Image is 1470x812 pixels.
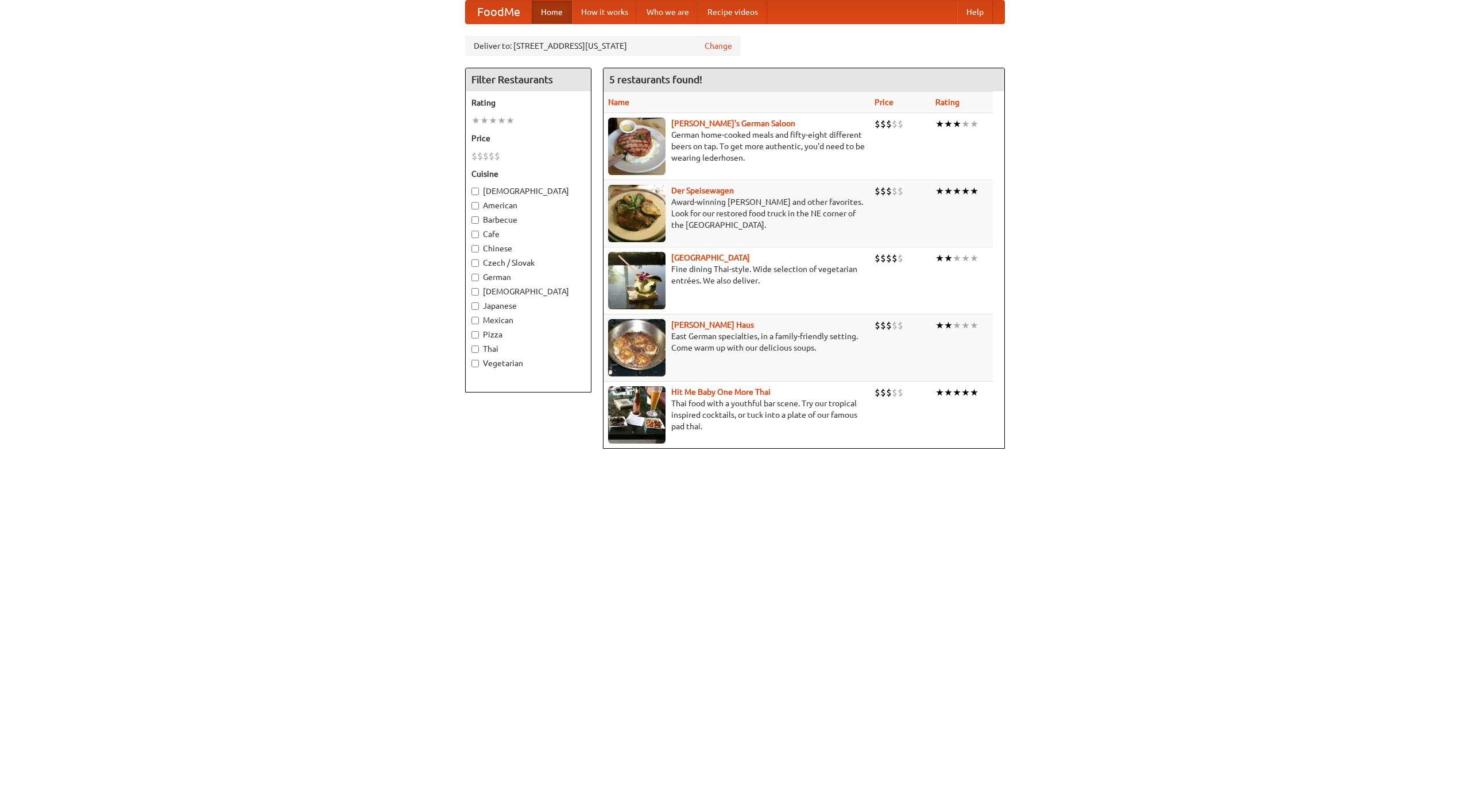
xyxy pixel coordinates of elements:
h5: Price [471,133,585,144]
input: Vegetarian [471,360,479,367]
li: ★ [471,114,480,127]
b: Hit Me Baby One More Thai [671,387,771,397]
li: $ [880,319,886,332]
li: $ [898,319,903,332]
img: satay.jpg [608,252,666,309]
li: $ [886,185,892,197]
label: German [471,271,585,283]
label: Thai [471,343,585,355]
a: Price [875,98,893,107]
a: Name [608,98,629,107]
a: FoodMe [466,1,532,24]
li: $ [880,252,886,265]
li: $ [880,386,886,399]
li: $ [875,118,880,130]
h4: Filter Restaurants [466,68,591,91]
li: $ [494,150,500,162]
li: $ [875,185,880,197]
li: ★ [480,114,489,127]
input: Thai [471,345,479,353]
input: Mexican [471,317,479,324]
label: Czech / Slovak [471,257,585,269]
img: kohlhaus.jpg [608,319,666,376]
li: $ [886,319,892,332]
p: Thai food with a youthful bar scene. Try our tropical inspired cocktails, or tuck into a plate of... [608,398,865,432]
img: babythai.jpg [608,386,666,444]
label: Japanese [471,300,585,312]
p: East German specialties, in a family-friendly setting. Come warm up with our delicious soups. [608,331,865,353]
a: How it works [572,1,637,24]
b: [PERSON_NAME] Haus [671,320,754,329]
li: $ [892,319,898,332]
li: ★ [944,118,953,130]
li: ★ [935,185,944,197]
li: $ [489,150,494,162]
input: Chinese [471,245,479,252]
label: [DEMOGRAPHIC_DATA] [471,286,585,297]
h5: Rating [471,97,585,108]
label: Cafe [471,228,585,240]
li: $ [886,386,892,399]
li: ★ [970,185,978,197]
a: Change [705,40,732,52]
li: ★ [961,386,970,399]
div: Deliver to: [STREET_ADDRESS][US_STATE] [465,36,741,56]
li: ★ [953,386,961,399]
li: ★ [970,319,978,332]
li: $ [875,386,880,399]
li: $ [898,252,903,265]
li: ★ [489,114,497,127]
li: ★ [935,386,944,399]
a: [PERSON_NAME]'s German Saloon [671,119,795,128]
li: $ [880,185,886,197]
li: ★ [935,252,944,265]
a: Recipe videos [698,1,767,24]
li: $ [898,185,903,197]
li: ★ [953,185,961,197]
li: ★ [944,185,953,197]
li: $ [886,118,892,130]
li: $ [898,386,903,399]
ng-pluralize: 5 restaurants found! [609,74,702,85]
li: ★ [961,252,970,265]
label: [DEMOGRAPHIC_DATA] [471,185,585,197]
li: ★ [953,319,961,332]
input: German [471,274,479,281]
li: $ [880,118,886,130]
li: $ [875,319,880,332]
a: Der Speisewagen [671,186,734,195]
li: ★ [961,319,970,332]
a: Help [957,1,993,24]
input: Cafe [471,231,479,238]
li: $ [892,252,898,265]
li: $ [892,185,898,197]
label: Pizza [471,329,585,340]
img: speisewagen.jpg [608,185,666,242]
p: German home-cooked meals and fifty-eight different beers on tap. To get more authentic, you'd nee... [608,129,865,164]
li: ★ [970,118,978,130]
li: $ [886,252,892,265]
input: [DEMOGRAPHIC_DATA] [471,288,479,296]
a: Who we are [637,1,698,24]
label: Barbecue [471,214,585,226]
label: Mexican [471,314,585,326]
a: [GEOGRAPHIC_DATA] [671,253,750,262]
li: ★ [961,118,970,130]
li: ★ [935,118,944,130]
img: esthers.jpg [608,118,666,175]
li: ★ [935,319,944,332]
li: $ [471,150,477,162]
li: $ [875,252,880,265]
input: Czech / Slovak [471,259,479,267]
li: ★ [506,114,514,127]
input: American [471,202,479,209]
input: Pizza [471,331,479,339]
li: $ [892,118,898,130]
input: [DEMOGRAPHIC_DATA] [471,188,479,195]
li: $ [898,118,903,130]
li: ★ [970,386,978,399]
p: Fine dining Thai-style. Wide selection of vegetarian entrées. We also deliver. [608,263,865,286]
